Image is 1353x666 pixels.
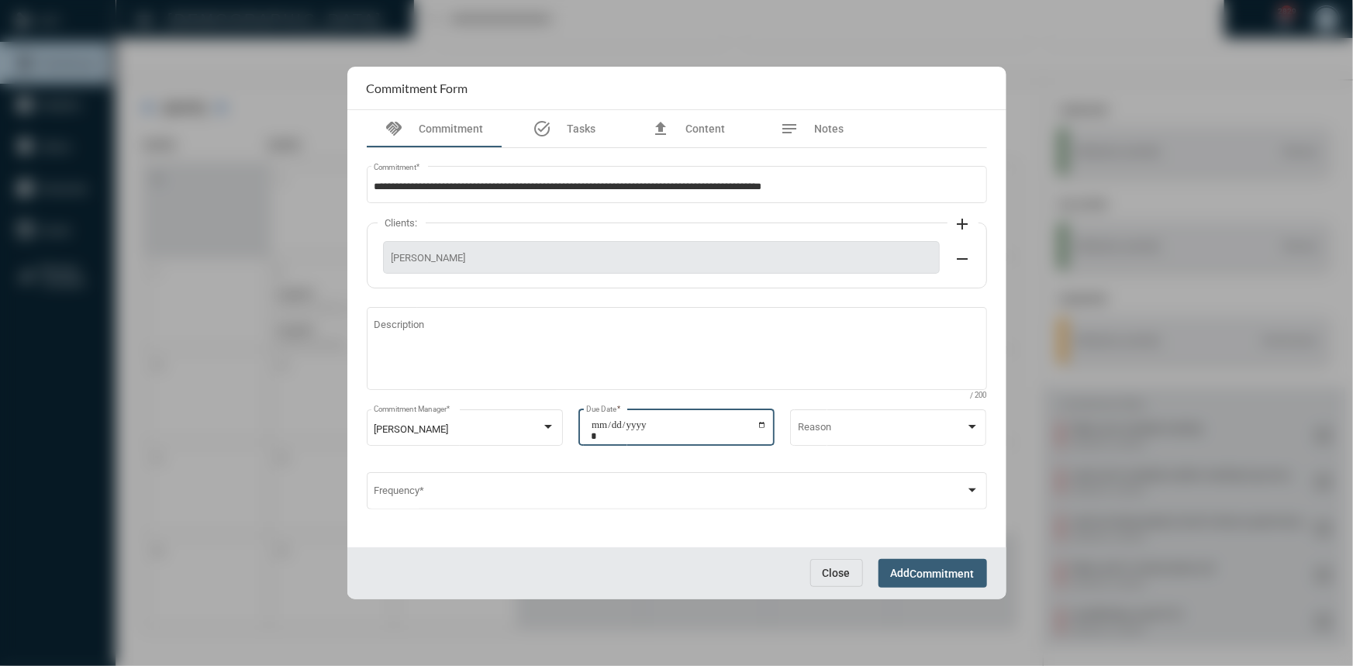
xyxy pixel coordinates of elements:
label: Clients: [378,217,426,229]
span: Notes [815,123,844,135]
span: Content [685,123,725,135]
button: Close [810,559,863,587]
span: Tasks [567,123,595,135]
mat-icon: remove [954,250,972,268]
mat-icon: add [954,215,972,233]
mat-hint: / 200 [971,392,987,400]
span: Close [823,567,851,579]
span: [PERSON_NAME] [392,252,931,264]
h2: Commitment Form [367,81,468,95]
mat-icon: task_alt [533,119,551,138]
button: AddCommitment [878,559,987,588]
span: [PERSON_NAME] [374,423,448,435]
mat-icon: handshake [385,119,404,138]
mat-icon: notes [781,119,799,138]
span: Add [891,567,975,579]
mat-icon: file_upload [651,119,670,138]
span: Commitment [910,568,975,580]
span: Commitment [419,123,484,135]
